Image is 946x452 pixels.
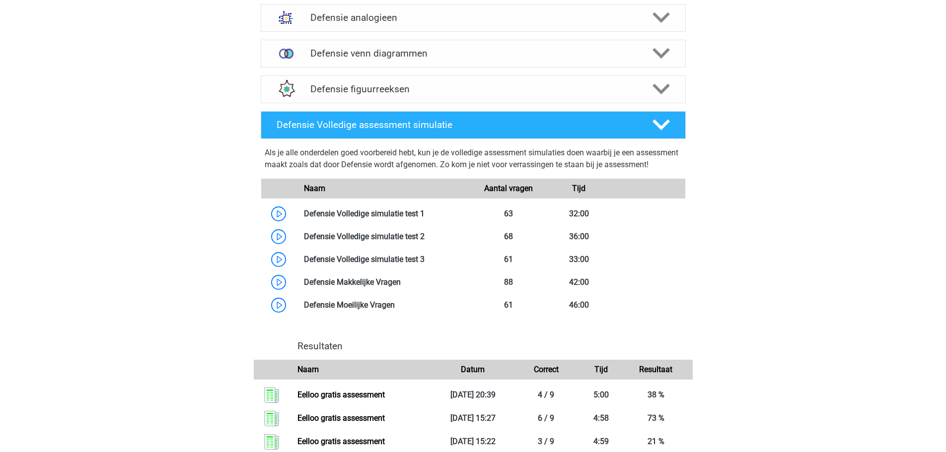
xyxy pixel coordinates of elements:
[273,41,299,66] img: venn diagrammen
[310,12,636,23] h4: Defensie analogieen
[290,364,437,376] div: Naam
[619,364,692,376] div: Resultaat
[296,276,473,288] div: Defensie Makkelijke Vragen
[296,183,473,194] div: Naam
[544,183,614,194] div: Tijd
[297,413,385,423] a: Eelloo gratis assessment
[257,4,690,32] a: analogieen Defensie analogieen
[257,111,690,139] a: Defensie Volledige assessment simulatie
[310,83,636,95] h4: Defensie figuurreeksen
[265,147,682,175] div: Als je alle onderdelen goed voorbereid hebt, kun je de volledige assessment simulaties doen waarb...
[310,48,636,59] h4: Defensie venn diagrammen
[273,76,299,102] img: figuurreeksen
[273,4,299,30] img: analogieen
[257,40,690,67] a: venn diagrammen Defensie venn diagrammen
[437,364,509,376] div: Datum
[297,390,385,399] a: Eelloo gratis assessment
[582,364,619,376] div: Tijd
[509,364,582,376] div: Correct
[297,437,385,446] a: Eelloo gratis assessment
[297,340,685,352] h4: Resultaten
[277,119,636,130] h4: Defensie Volledige assessment simulatie
[473,183,543,194] div: Aantal vragen
[296,299,473,311] div: Defensie Moeilijke Vragen
[296,254,473,265] div: Defensie Volledige simulatie test 3
[296,231,473,243] div: Defensie Volledige simulatie test 2
[257,75,690,103] a: figuurreeksen Defensie figuurreeksen
[296,208,473,220] div: Defensie Volledige simulatie test 1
